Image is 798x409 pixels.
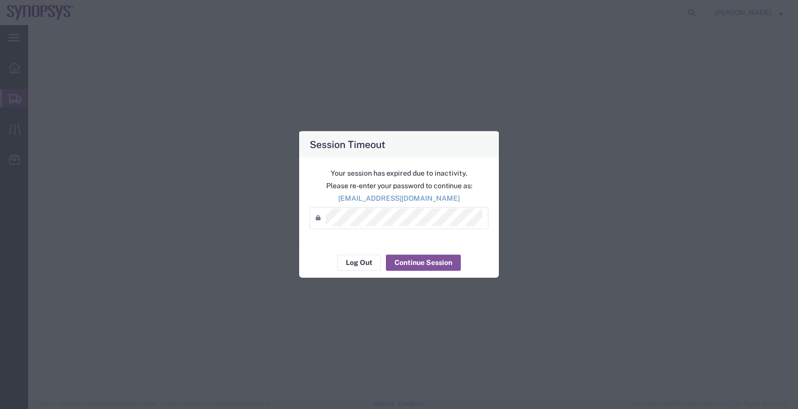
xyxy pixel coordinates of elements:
p: Please re-enter your password to continue as: [310,180,488,191]
p: [EMAIL_ADDRESS][DOMAIN_NAME] [310,193,488,203]
button: Log Out [337,254,381,270]
button: Continue Session [386,254,461,270]
p: Your session has expired due to inactivity. [310,168,488,178]
h4: Session Timeout [310,137,385,151]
